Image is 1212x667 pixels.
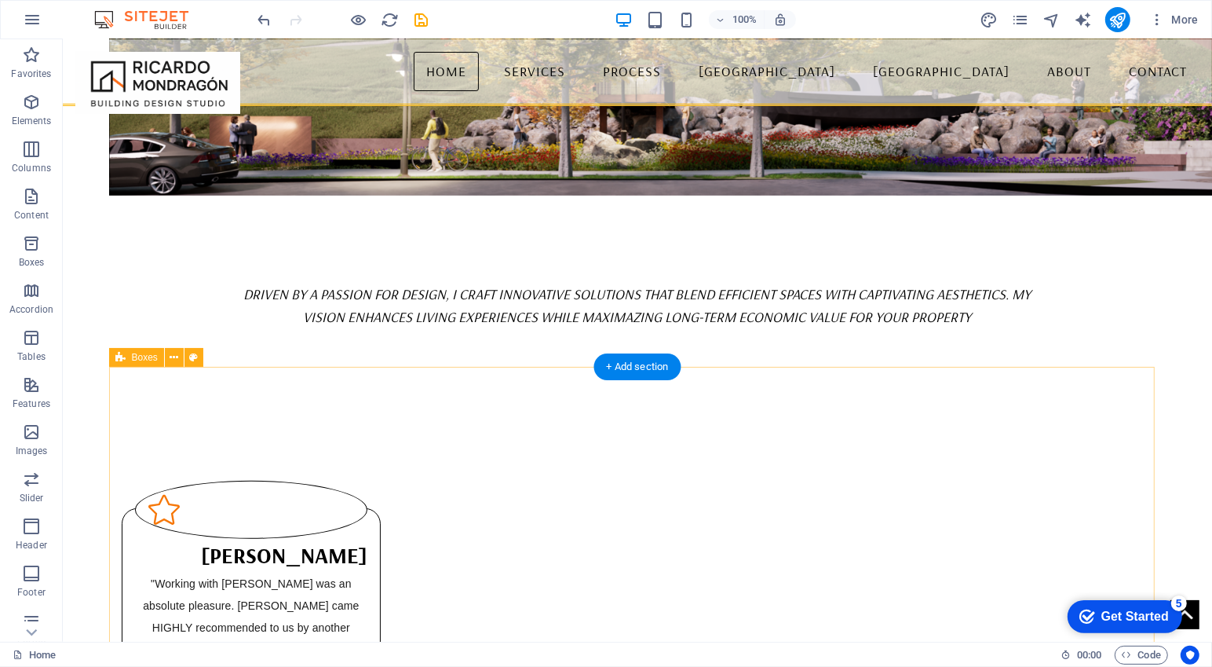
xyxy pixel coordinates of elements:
span: 00 00 [1077,646,1101,665]
p: Boxes [19,256,45,269]
button: save [412,10,431,29]
p: Slider [20,492,44,504]
i: Publish [1108,11,1126,29]
button: 100% [709,10,765,29]
h6: 100% [732,10,757,29]
a: Click to cancel selection. Double-click to open Pages [13,646,56,665]
button: undo [255,10,274,29]
button: Click here to leave preview mode and continue editing [349,10,368,29]
button: pages [1011,10,1030,29]
button: text_generator [1074,10,1093,29]
i: Save (Ctrl+S) [413,11,431,29]
button: reload [381,10,400,29]
i: Undo: Color ($color-primary -> #f67708) (Ctrl+Z) [256,11,274,29]
i: AI Writer [1074,11,1092,29]
div: + Add section [594,354,681,380]
button: Usercentrics [1181,646,1199,665]
button: More [1143,7,1205,32]
button: design [980,10,998,29]
p: Content [14,209,49,222]
span: More [1149,12,1199,27]
div: 5 [116,3,132,19]
span: Boxes [132,353,158,362]
i: Navigator [1042,11,1060,29]
span: Code [1122,646,1161,665]
p: Elements [12,115,52,127]
button: navigator [1042,10,1061,29]
span: : [1088,649,1090,661]
p: Accordion [9,303,53,316]
p: Columns [12,162,51,174]
h6: Session time [1060,646,1102,665]
p: Tables [17,350,46,363]
p: Footer [17,586,46,599]
img: Editor Logo [90,10,208,29]
p: Features [13,398,50,410]
p: Favorites [11,68,51,80]
button: Code [1115,646,1168,665]
p: Header [16,539,47,552]
p: Images [16,445,48,457]
i: Pages (Ctrl+Alt+S) [1011,11,1029,29]
button: publish [1105,7,1130,32]
div: Get Started [46,17,114,31]
i: Reload page [381,11,400,29]
div: Get Started 5 items remaining, 0% complete [13,8,127,41]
